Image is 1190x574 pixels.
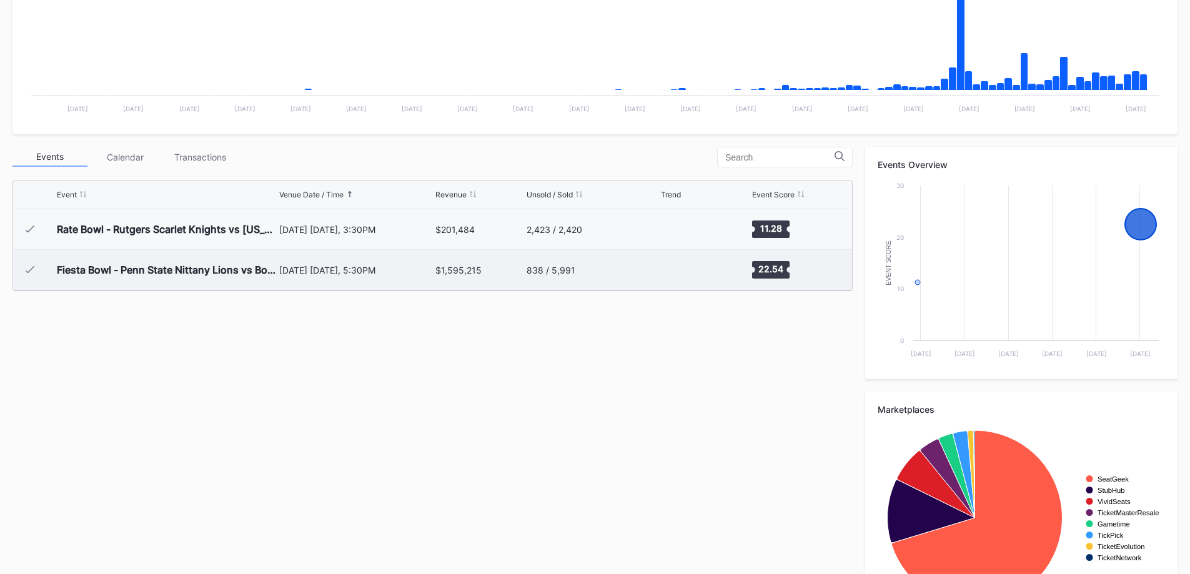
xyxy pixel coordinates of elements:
[1098,509,1159,517] text: TicketMasterResale
[1098,554,1142,562] text: TicketNetwork
[1098,498,1131,505] text: VividSeats
[1098,475,1129,483] text: SeatGeek
[998,350,1019,357] text: [DATE]
[661,214,698,245] svg: Chart title
[527,190,573,199] div: Unsold / Sold
[1098,487,1125,494] text: StubHub
[1098,520,1130,528] text: Gametime
[758,264,783,274] text: 22.54
[911,350,931,357] text: [DATE]
[290,105,311,112] text: [DATE]
[279,224,433,235] div: [DATE] [DATE], 3:30PM
[123,105,144,112] text: [DATE]
[903,105,924,112] text: [DATE]
[569,105,590,112] text: [DATE]
[12,147,87,167] div: Events
[527,224,582,235] div: 2,423 / 2,420
[513,105,533,112] text: [DATE]
[878,179,1165,367] svg: Chart title
[57,190,77,199] div: Event
[848,105,868,112] text: [DATE]
[1098,543,1144,550] text: TicketEvolution
[57,223,276,235] div: Rate Bowl - Rutgers Scarlet Knights vs [US_STATE] State Wildcats
[885,240,892,285] text: Event Score
[527,265,575,275] div: 838 / 5,991
[279,190,344,199] div: Venue Date / Time
[680,105,701,112] text: [DATE]
[162,147,237,167] div: Transactions
[1130,350,1151,357] text: [DATE]
[954,350,975,357] text: [DATE]
[725,152,835,162] input: Search
[792,105,813,112] text: [DATE]
[625,105,645,112] text: [DATE]
[402,105,422,112] text: [DATE]
[736,105,756,112] text: [DATE]
[760,223,781,234] text: 11.28
[661,190,681,199] div: Trend
[1014,105,1035,112] text: [DATE]
[67,105,88,112] text: [DATE]
[457,105,478,112] text: [DATE]
[1126,105,1146,112] text: [DATE]
[435,265,482,275] div: $1,595,215
[897,285,904,292] text: 10
[900,337,904,344] text: 0
[896,182,904,189] text: 30
[179,105,200,112] text: [DATE]
[878,159,1165,170] div: Events Overview
[435,224,475,235] div: $201,484
[896,234,904,241] text: 20
[87,147,162,167] div: Calendar
[279,265,433,275] div: [DATE] [DATE], 5:30PM
[435,190,467,199] div: Revenue
[1070,105,1091,112] text: [DATE]
[1086,350,1107,357] text: [DATE]
[661,254,698,285] svg: Chart title
[57,264,276,276] div: Fiesta Bowl - Penn State Nittany Lions vs Boise State Broncos (College Football Playoff Quarterfi...
[959,105,979,112] text: [DATE]
[1042,350,1063,357] text: [DATE]
[752,190,795,199] div: Event Score
[235,105,255,112] text: [DATE]
[878,404,1165,415] div: Marketplaces
[1098,532,1124,539] text: TickPick
[346,105,367,112] text: [DATE]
